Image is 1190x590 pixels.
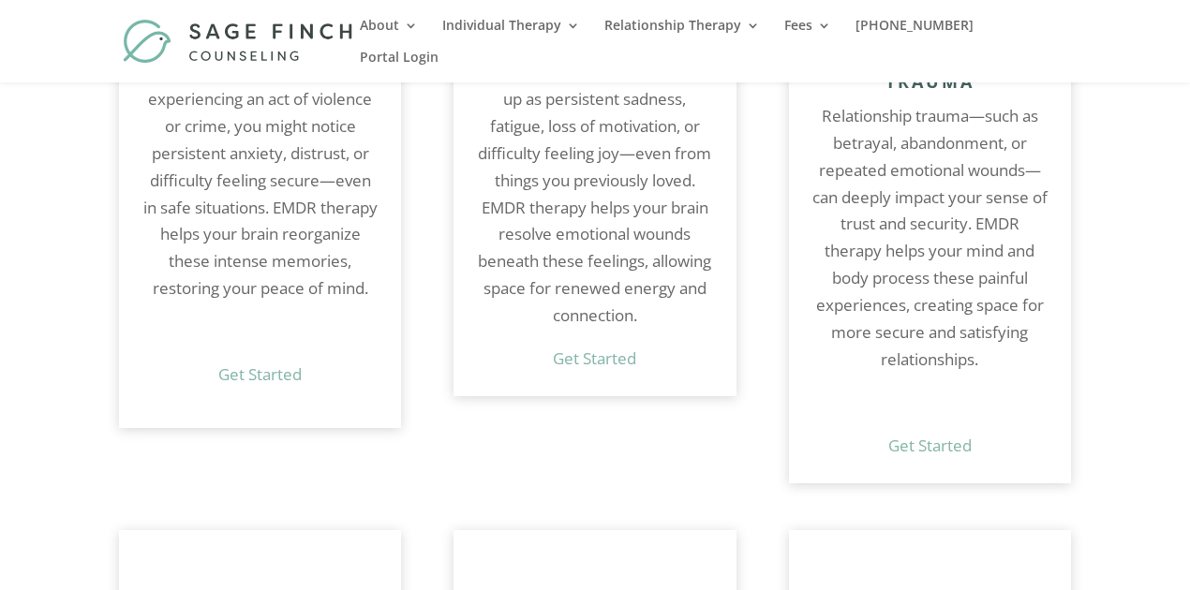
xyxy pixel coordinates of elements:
[442,19,580,51] a: Individual Therapy
[784,19,831,51] a: Fees
[812,103,1048,460] div: Relationship trauma—such as betrayal, abandonment, or repeated emotional wounds—can deeply impact...
[855,19,974,51] a: [PHONE_NUMBER]
[360,51,439,82] a: Portal Login
[123,19,357,64] img: Sage Finch Counseling | LGBTQ+ Therapy in Plano
[218,363,302,385] a: Get Started
[142,59,378,405] div: After witnessing or experiencing an act of violence or crime, you might notice persistent anxiety...
[553,347,636,369] a: Get Started
[360,19,418,51] a: About
[888,435,972,456] a: Get Started
[477,59,712,346] p: [MEDICAL_DATA] often shows up as persistent sadness, fatigue, loss of motivation, or difficulty f...
[604,19,760,51] a: Relationship Therapy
